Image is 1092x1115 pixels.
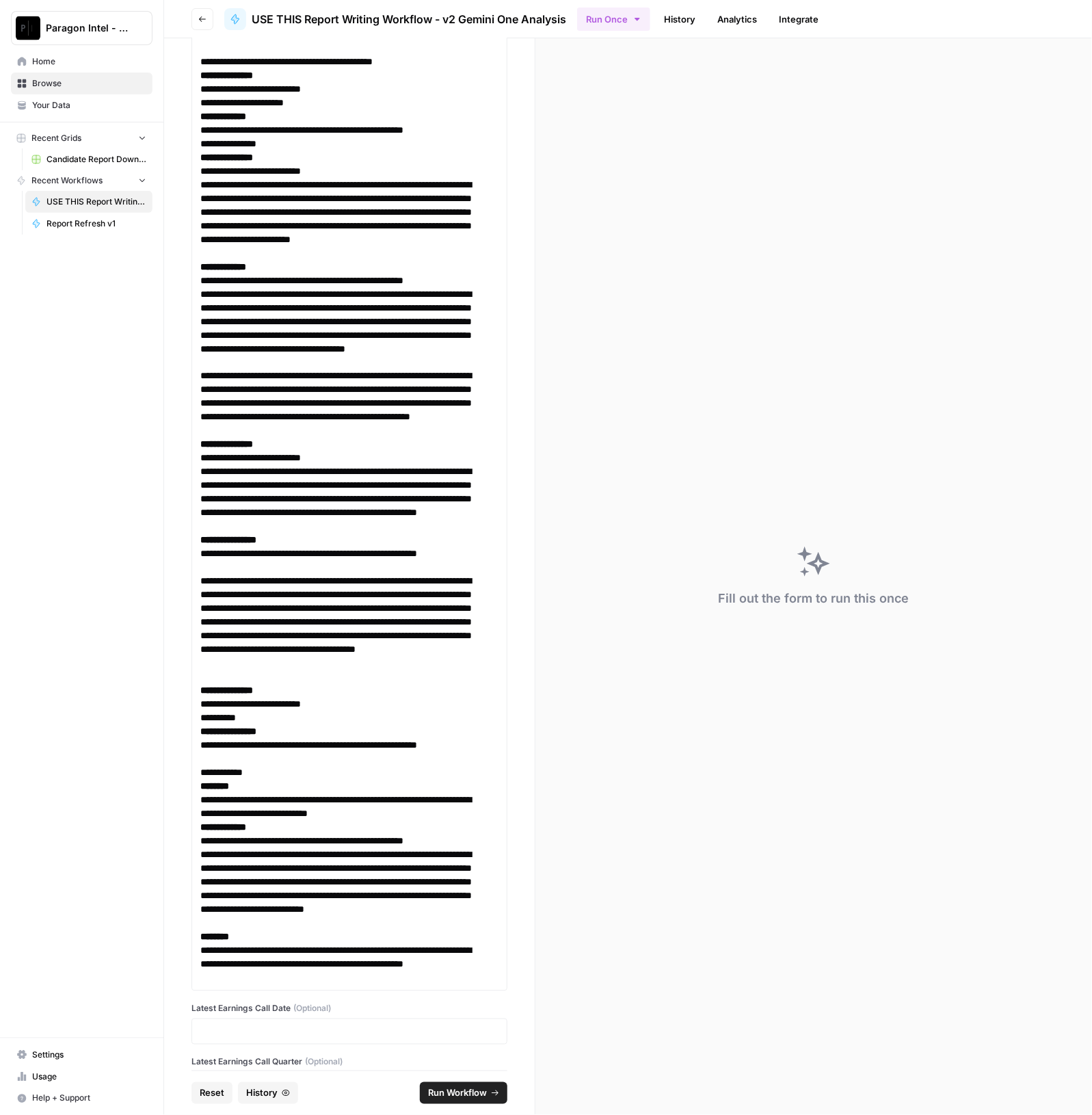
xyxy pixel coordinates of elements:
[305,1055,343,1068] span: (Optional)
[32,1071,146,1083] span: Usage
[32,55,146,68] span: Home
[31,174,103,187] span: Recent Workflows
[11,170,152,191] button: Recent Workflows
[191,1082,232,1104] button: Reset
[771,8,827,30] a: Integrate
[252,11,566,27] span: USE THIS Report Writing Workflow - v2 Gemini One Analysis
[11,1066,152,1088] a: Usage
[46,218,146,230] span: Report Refresh v1
[224,8,566,30] a: USE THIS Report Writing Workflow - v2 Gemini One Analysis
[238,1082,298,1104] button: History
[25,213,152,235] a: Report Refresh v1
[32,1092,146,1105] span: Help + Support
[191,1002,507,1014] label: Latest Earnings Call Date
[11,128,152,148] button: Recent Grids
[420,1082,507,1104] button: Run Workflow
[293,1002,331,1014] span: (Optional)
[11,1044,152,1066] a: Settings
[428,1086,487,1100] span: Run Workflow
[11,1088,152,1110] button: Help + Support
[46,196,146,208] span: USE THIS Report Writing Workflow - v2 Gemini One Analysis
[32,99,146,112] span: Your Data
[25,148,152,170] a: Candidate Report Download Sheet
[577,8,650,31] button: Run Once
[16,16,40,40] img: Paragon Intel - Bill / Ty / Colby R&D Logo
[25,191,152,213] a: USE THIS Report Writing Workflow - v2 Gemini One Analysis
[191,1055,507,1068] label: Latest Earnings Call Quarter
[11,73,152,94] a: Browse
[11,94,152,116] a: Your Data
[32,1049,146,1061] span: Settings
[11,11,152,45] button: Workspace: Paragon Intel - Bill / Ty / Colby R&D
[46,21,129,35] span: Paragon Intel - Bill / Ty / [PERSON_NAME] R&D
[46,153,146,166] span: Candidate Report Download Sheet
[718,589,909,608] div: Fill out the form to run this once
[656,8,704,30] a: History
[31,132,81,144] span: Recent Grids
[709,8,765,30] a: Analytics
[246,1086,278,1100] span: History
[11,51,152,73] a: Home
[200,1086,224,1100] span: Reset
[32,77,146,90] span: Browse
